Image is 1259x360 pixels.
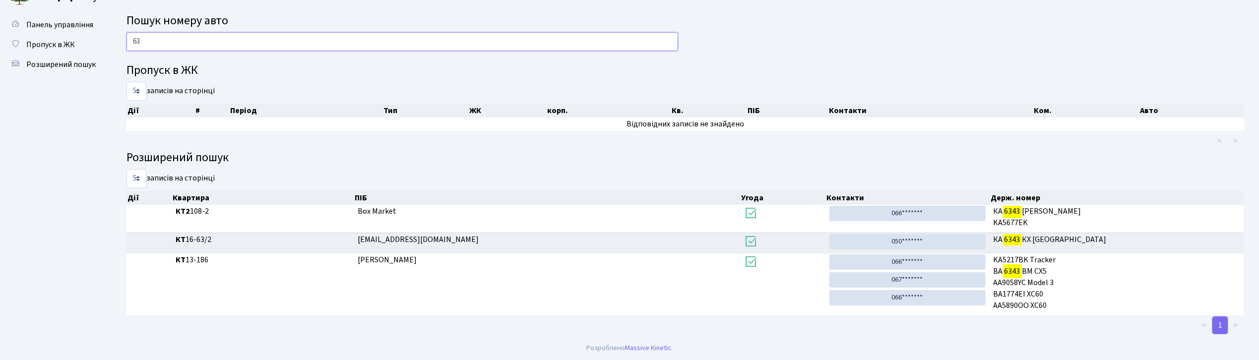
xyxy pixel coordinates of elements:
th: ПІБ [747,104,828,118]
span: Панель управління [26,19,93,30]
select: записів на сторінці [126,169,146,188]
th: Дії [126,191,172,205]
span: 13-186 [176,254,350,266]
a: 1 [1212,316,1228,334]
a: Розширений пошук [5,55,104,74]
th: корп. [546,104,671,118]
span: Розширений пошук [26,59,96,70]
th: Дії [126,104,194,118]
th: Контакти [825,191,990,205]
mark: 6343 [1003,264,1022,278]
b: КТ [176,234,186,245]
th: # [194,104,229,118]
th: Квартира [172,191,354,205]
select: записів на сторінці [126,82,146,101]
a: Пропуск в ЖК [5,35,104,55]
span: Пошук номеру авто [126,12,228,29]
span: Пропуск в ЖК [26,39,75,50]
label: записів на сторінці [126,82,215,101]
th: Держ. номер [990,191,1244,205]
span: 108-2 [176,206,350,217]
th: Тип [382,104,468,118]
th: Період [229,104,382,118]
th: Авто [1139,104,1244,118]
h4: Пропуск в ЖК [126,63,1244,78]
th: Угода [741,191,826,205]
th: Кв. [671,104,747,118]
th: ПІБ [354,191,741,205]
th: Ком. [1033,104,1139,118]
th: Контакти [828,104,1033,118]
span: 16-63/2 [176,234,350,245]
h4: Розширений пошук [126,151,1244,165]
a: Massive Kinetic [625,343,671,353]
a: Панель управління [5,15,104,35]
span: [EMAIL_ADDRESS][DOMAIN_NAME] [358,234,479,245]
b: КТ2 [176,206,190,217]
span: КА КХ [GEOGRAPHIC_DATA] [994,234,1240,245]
span: Box Market [358,206,396,217]
td: Відповідних записів не знайдено [126,118,1244,131]
input: Пошук [126,32,678,51]
span: [PERSON_NAME] [358,254,417,265]
mark: 6343 [1003,233,1022,246]
label: записів на сторінці [126,169,215,188]
span: KA5217BK Tracker ВА ВМ СХ5 AA9058YC Model 3 BA1774EI XC60 AA5890OO ХС60 [994,254,1240,311]
div: Розроблено . [586,343,673,354]
b: КТ [176,254,186,265]
th: ЖК [468,104,546,118]
span: КА [PERSON_NAME] KA5677EK [994,206,1240,229]
mark: 6343 [1003,204,1022,218]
